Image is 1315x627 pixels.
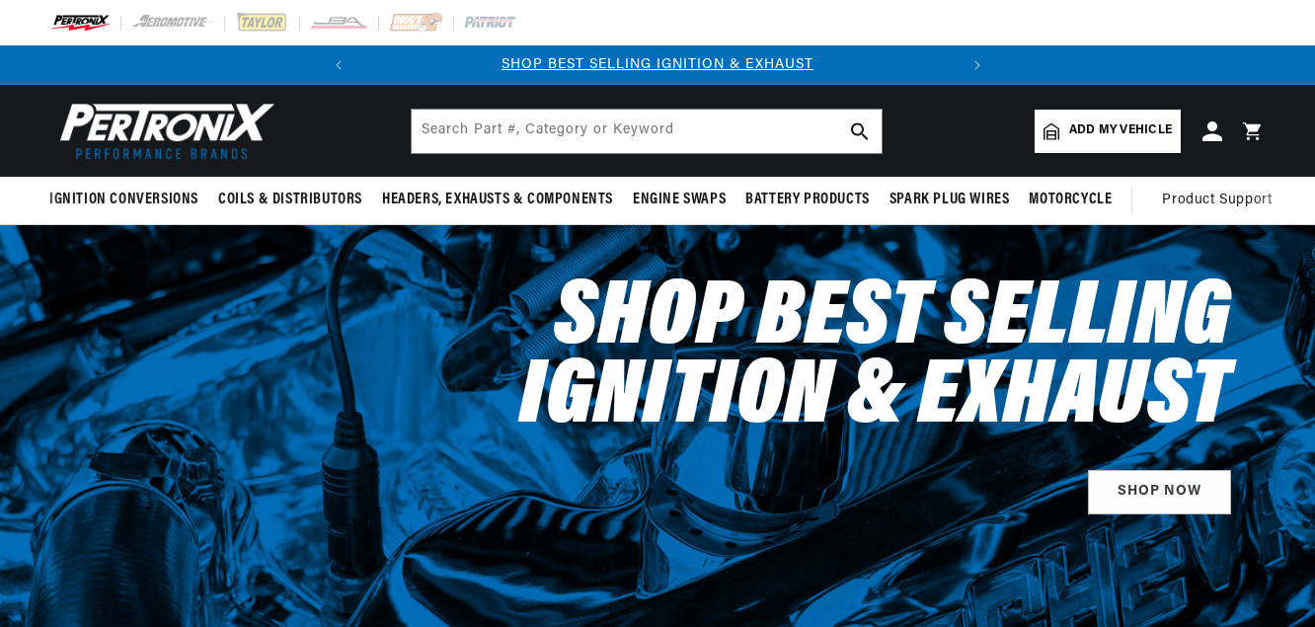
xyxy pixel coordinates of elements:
[382,190,613,210] span: Headers, Exhausts & Components
[208,177,372,223] summary: Coils & Distributors
[1069,121,1172,140] span: Add my vehicle
[890,190,1010,210] span: Spark Plug Wires
[1088,470,1231,514] a: SHOP NOW
[49,190,198,210] span: Ignition Conversions
[623,177,735,223] summary: Engine Swaps
[502,57,813,72] a: SHOP BEST SELLING IGNITION & EXHAUST
[372,177,623,223] summary: Headers, Exhausts & Components
[838,110,882,153] button: search button
[1162,190,1272,211] span: Product Support
[49,177,208,223] summary: Ignition Conversions
[218,190,362,210] span: Coils & Distributors
[387,280,1231,438] h2: Shop Best Selling Ignition & Exhaust
[358,54,958,76] div: 1 of 2
[745,190,870,210] span: Battery Products
[358,54,958,76] div: Announcement
[1035,110,1181,153] a: Add my vehicle
[735,177,880,223] summary: Battery Products
[412,110,882,153] input: Search Part #, Category or Keyword
[958,45,997,85] button: Translation missing: en.sections.announcements.next_announcement
[880,177,1020,223] summary: Spark Plug Wires
[49,97,276,165] img: Pertronix
[319,45,358,85] button: Translation missing: en.sections.announcements.previous_announcement
[1162,177,1281,224] summary: Product Support
[1019,177,1122,223] summary: Motorcycle
[1029,190,1112,210] span: Motorcycle
[633,190,726,210] span: Engine Swaps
